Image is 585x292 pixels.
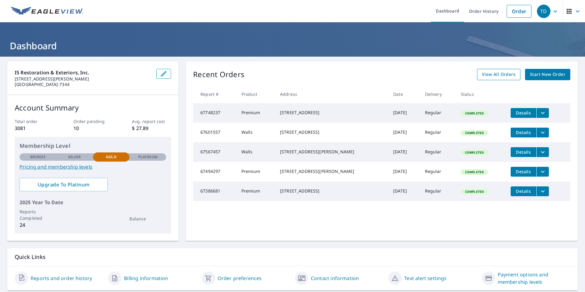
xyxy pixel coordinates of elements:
button: detailsBtn-67601557 [511,128,536,137]
td: Premium [237,182,275,201]
div: [STREET_ADDRESS][PERSON_NAME] [280,168,383,174]
p: [GEOGRAPHIC_DATA]-7344 [15,82,151,87]
a: Text alert settings [404,275,446,282]
button: filesDropdownBtn-67567457 [536,147,549,157]
a: Reports and order history [31,275,92,282]
span: View All Orders [482,71,516,78]
button: filesDropdownBtn-67386681 [536,186,549,196]
div: [STREET_ADDRESS] [280,129,383,135]
td: Premium [237,162,275,182]
th: Date [388,85,420,103]
a: Payment options and membership levels [498,271,570,286]
td: Premium [237,103,275,123]
td: Walls [237,142,275,162]
button: detailsBtn-67386681 [511,186,536,196]
a: Contact information [311,275,359,282]
p: Avg. report cost [132,118,171,125]
div: [STREET_ADDRESS][PERSON_NAME] [280,149,383,155]
th: Delivery [420,85,456,103]
p: $ 27.89 [132,125,171,132]
span: Details [514,169,533,174]
td: Walls [237,123,275,142]
th: Status [456,85,506,103]
p: Order pending [73,118,113,125]
div: [STREET_ADDRESS] [280,110,383,116]
td: [DATE] [388,142,420,162]
p: Bronze [30,154,46,160]
a: Pricing and membership levels [20,163,166,170]
a: Start New Order [525,69,570,80]
span: Details [514,149,533,155]
span: Completed [461,150,487,155]
p: Total order [15,118,54,125]
td: Regular [420,142,456,162]
td: 67748237 [193,103,236,123]
td: 67386681 [193,182,236,201]
p: Quick Links [15,253,570,261]
p: Silver [68,154,81,160]
td: [DATE] [388,103,420,123]
p: i5 Restoration & Exteriors, Inc. [15,69,151,76]
p: Gold [106,154,116,160]
td: 67494297 [193,162,236,182]
button: detailsBtn-67567457 [511,147,536,157]
p: Reports Completed [20,208,56,221]
td: 67601557 [193,123,236,142]
a: View All Orders [477,69,520,80]
td: Regular [420,162,456,182]
button: filesDropdownBtn-67601557 [536,128,549,137]
td: Regular [420,123,456,142]
button: detailsBtn-67748237 [511,108,536,118]
span: Completed [461,131,487,135]
span: Upgrade To Platinum [24,181,103,188]
p: Balance [129,215,166,222]
td: [DATE] [388,182,420,201]
td: Regular [420,182,456,201]
button: filesDropdownBtn-67748237 [536,108,549,118]
div: [STREET_ADDRESS] [280,188,383,194]
a: Upgrade To Platinum [20,178,108,191]
a: Order preferences [218,275,262,282]
span: Details [514,188,533,194]
th: Address [275,85,388,103]
p: [STREET_ADDRESS][PERSON_NAME] [15,76,151,82]
td: 67567457 [193,142,236,162]
span: Details [514,129,533,135]
p: Recent Orders [193,69,244,80]
p: 10 [73,125,113,132]
button: detailsBtn-67494297 [511,167,536,177]
h1: Dashboard [7,39,578,52]
p: 2025 Year To Date [20,199,166,206]
span: Details [514,110,533,116]
a: Billing information [124,275,168,282]
td: Regular [420,103,456,123]
span: Completed [461,111,487,115]
span: Completed [461,170,487,174]
td: [DATE] [388,123,420,142]
p: Account Summary [15,102,171,113]
td: [DATE] [388,162,420,182]
a: Order [507,5,531,18]
p: 24 [20,221,56,229]
span: Completed [461,189,487,194]
button: filesDropdownBtn-67494297 [536,167,549,177]
div: TD [537,5,550,18]
span: Start New Order [530,71,565,78]
p: Platinum [138,154,158,160]
p: Membership Level [20,142,166,150]
th: Report # [193,85,236,103]
th: Product [237,85,275,103]
img: EV Logo [11,7,83,16]
p: 3081 [15,125,54,132]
